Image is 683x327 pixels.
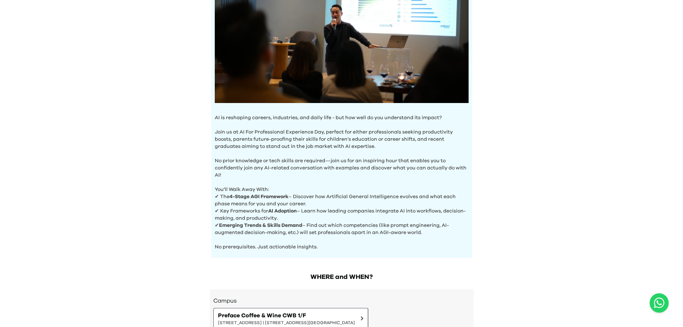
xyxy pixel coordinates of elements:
[650,293,669,313] button: Open WhatsApp chat
[215,121,469,150] p: Join us at AI For Professional Experience Day, perfect for either professionals seeking productiv...
[215,193,469,207] p: ✔ The – Discover how Artificial General Intelligence evolves and what each phase means for you an...
[229,194,289,199] b: 4-Stage AGI Framework
[218,311,355,320] span: Preface Coffee & Wine CWB 1/F
[215,114,469,121] p: AI is reshaping careers, industries, and daily life - but how well do you understand its impact?
[268,209,297,214] b: AI Adoption
[213,296,470,305] h3: Campus
[215,179,469,193] p: You'll Walk Away With:
[215,207,469,222] p: ✔ Key Frameworks for – Learn how leading companies integrate AI into workflows, decision-making, ...
[650,293,669,313] a: Chat with us on WhatsApp
[215,236,469,251] p: No prerequisites. Just actionable insights.
[210,272,474,282] h2: WHERE and WHEN?
[218,320,355,326] span: [STREET_ADDRESS] | [STREET_ADDRESS][GEOGRAPHIC_DATA]
[215,150,469,179] p: No prior knowledge or tech skills are required—join us for an inspiring hour that enables you to ...
[215,222,469,236] p: ✔ – Find out which competencies (like prompt engineering, AI-augmented decision-making, etc.) wil...
[219,223,302,228] b: Emerging Trends & Skills Demand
